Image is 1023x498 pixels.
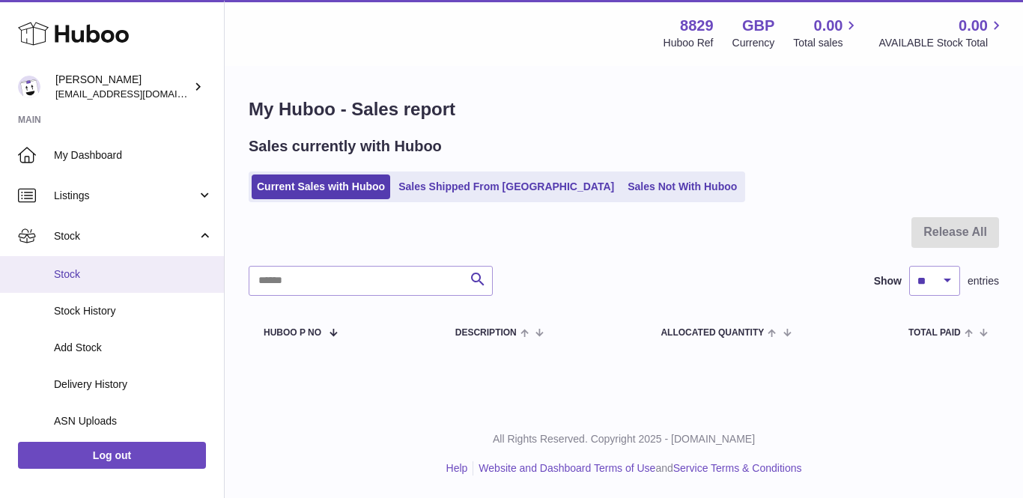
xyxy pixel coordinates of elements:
span: [EMAIL_ADDRESS][DOMAIN_NAME] [55,88,220,100]
strong: 8829 [680,16,714,36]
a: Website and Dashboard Terms of Use [479,462,655,474]
span: 0.00 [959,16,988,36]
h2: Sales currently with Huboo [249,136,442,157]
span: entries [968,274,999,288]
a: 0.00 AVAILABLE Stock Total [878,16,1005,50]
a: Sales Not With Huboo [622,174,742,199]
span: Total paid [908,328,961,338]
div: Currency [732,36,775,50]
a: Help [446,462,468,474]
a: Current Sales with Huboo [252,174,390,199]
span: Listings [54,189,197,203]
a: 0.00 Total sales [793,16,860,50]
p: All Rights Reserved. Copyright 2025 - [DOMAIN_NAME] [237,432,1011,446]
li: and [473,461,801,476]
h1: My Huboo - Sales report [249,97,999,121]
span: Huboo P no [264,328,321,338]
span: Description [455,328,517,338]
img: commandes@kpmatech.com [18,76,40,98]
span: ASN Uploads [54,414,213,428]
span: 0.00 [814,16,843,36]
span: My Dashboard [54,148,213,163]
span: Add Stock [54,341,213,355]
a: Service Terms & Conditions [673,462,802,474]
span: Total sales [793,36,860,50]
div: Huboo Ref [664,36,714,50]
div: [PERSON_NAME] [55,73,190,101]
a: Log out [18,442,206,469]
span: Stock [54,267,213,282]
strong: GBP [742,16,774,36]
span: Stock History [54,304,213,318]
span: ALLOCATED Quantity [661,328,764,338]
span: Delivery History [54,377,213,392]
span: AVAILABLE Stock Total [878,36,1005,50]
label: Show [874,274,902,288]
span: Stock [54,229,197,243]
a: Sales Shipped From [GEOGRAPHIC_DATA] [393,174,619,199]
